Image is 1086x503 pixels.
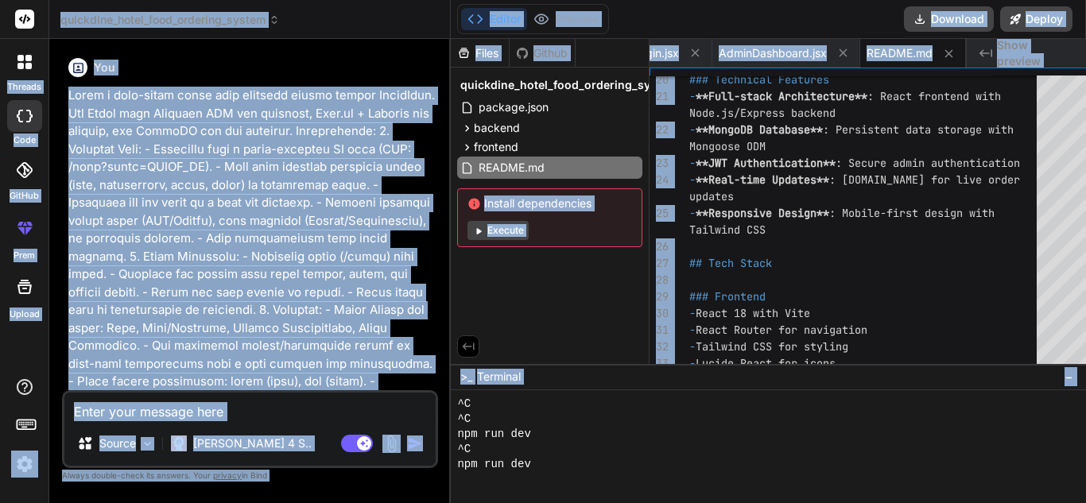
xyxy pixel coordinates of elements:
[457,412,471,427] span: ^C
[11,451,38,478] img: settings
[141,437,154,451] img: Pick Models
[457,397,471,412] span: ^C
[407,435,423,451] img: icon
[94,60,115,75] h6: You
[99,435,136,451] p: Source
[467,195,632,211] span: Install dependencies
[689,339,696,354] span: -
[689,356,696,370] span: -
[904,6,994,32] button: Download
[689,89,696,103] span: -
[650,288,669,305] div: 29
[527,8,605,30] button: Preview
[696,323,867,337] span: React Router for navigation
[696,356,836,370] span: Lucide React for icons
[477,369,521,385] span: Terminal
[10,189,39,203] label: GitHub
[650,272,669,288] div: 28
[696,206,829,220] span: **Responsive Design**
[689,189,734,203] span: updates
[689,106,836,120] span: Node.js/Express backend
[460,369,472,385] span: >_
[457,442,471,457] span: ^C
[867,45,933,61] span: README.md
[650,322,669,339] div: 31
[193,435,312,451] p: [PERSON_NAME] 4 S..
[696,89,867,103] span: **Full-stack Architecture**
[696,122,823,137] span: **MongoDB Database**
[62,468,438,483] p: Always double-check its answers. Your in Bind
[650,172,669,188] div: 24
[650,155,669,172] div: 23
[689,139,766,153] span: Mongoose ODM
[689,122,696,137] span: -
[1065,369,1073,385] span: −
[867,89,1001,103] span: : React frontend with
[457,427,530,442] span: npm run dev
[650,255,669,272] div: 27
[696,172,829,187] span: **Real-time Updates**
[689,323,696,337] span: -
[460,77,677,93] span: quickdine_hotel_food_ordering_system
[1000,6,1072,32] button: Deploy
[719,45,827,61] span: AdminDashboard.jsx
[689,289,766,304] span: ### Frontend
[451,45,509,61] div: Files
[474,120,520,136] span: backend
[14,133,36,147] label: code
[1061,364,1076,389] button: −
[510,45,575,61] div: Github
[7,80,41,94] label: threads
[650,122,669,138] div: 22
[823,122,1014,137] span: : Persistent data storage with
[650,305,669,322] div: 30
[60,12,280,28] span: quickdine_hotel_food_ordering_system
[474,139,518,155] span: frontend
[467,221,529,240] button: Execute
[689,306,696,320] span: -
[689,222,766,237] span: Tailwind CSS
[696,339,848,354] span: Tailwind CSS for styling
[689,256,772,270] span: ## Tech Stack
[836,156,1020,170] span: : Secure admin authentication
[213,470,242,480] span: privacy
[689,156,696,170] span: -
[650,238,669,255] div: 26
[650,355,669,372] div: 33
[997,37,1073,69] span: Show preview
[689,172,696,187] span: -
[650,339,669,355] div: 32
[829,172,1020,187] span: : [DOMAIN_NAME] for live order
[10,308,40,321] label: Upload
[696,306,810,320] span: React 18 with Vite
[696,156,836,170] span: **JWT Authentication**
[457,457,530,472] span: npm run dev
[477,158,546,177] span: README.md
[14,249,35,262] label: prem
[382,435,401,453] img: attachment
[650,88,669,105] div: 21
[650,205,669,222] div: 25
[829,206,995,220] span: : Mobile-first design with
[171,435,187,451] img: Claude 4 Sonnet
[689,206,696,220] span: -
[477,98,550,117] span: package.json
[461,8,527,30] button: Editor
